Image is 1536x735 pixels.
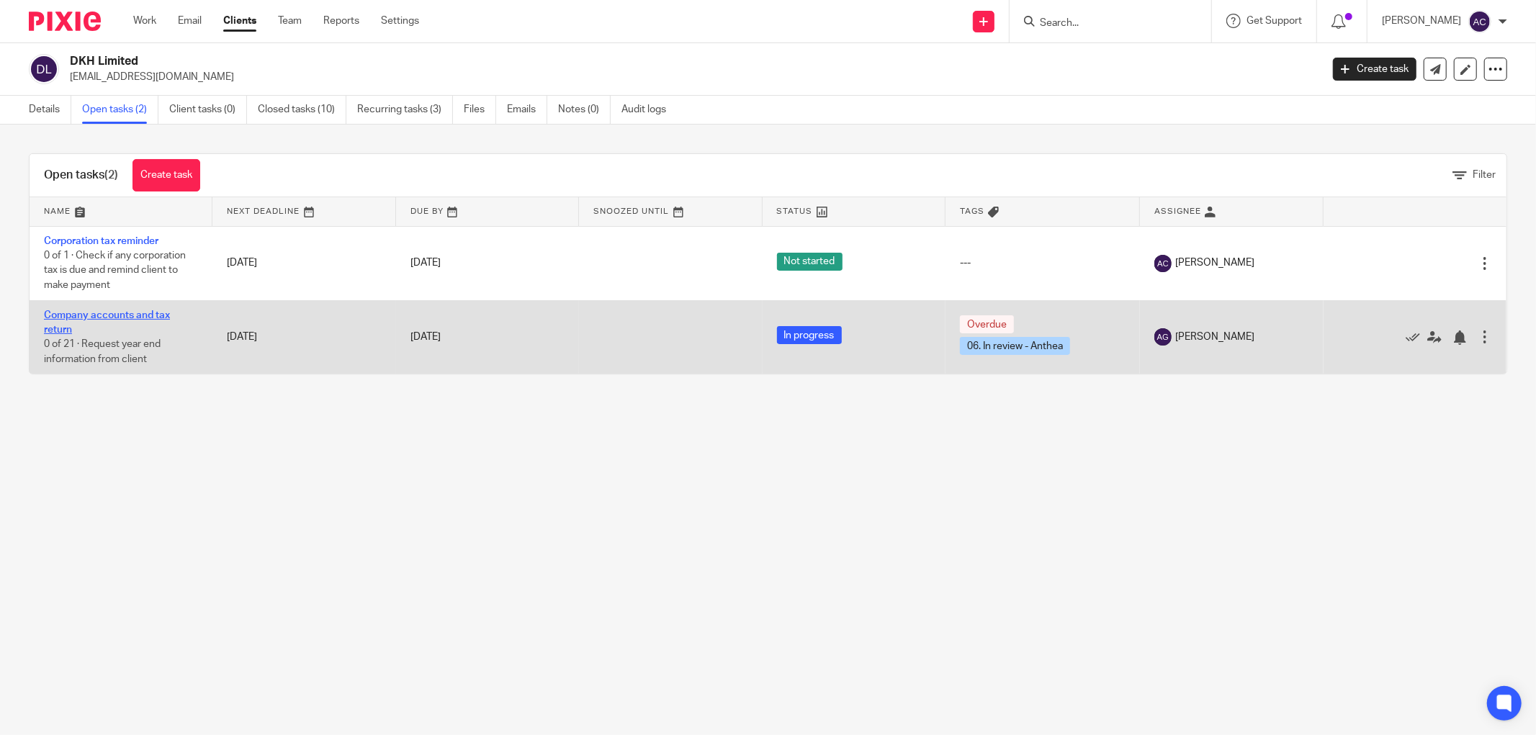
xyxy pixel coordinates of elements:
[323,14,359,28] a: Reports
[133,14,156,28] a: Work
[258,96,346,124] a: Closed tasks (10)
[44,310,170,335] a: Company accounts and tax return
[381,14,419,28] a: Settings
[178,14,202,28] a: Email
[29,96,71,124] a: Details
[44,251,186,290] span: 0 of 1 · Check if any corporation tax is due and remind client to make payment
[1175,330,1254,344] span: [PERSON_NAME]
[464,96,496,124] a: Files
[82,96,158,124] a: Open tasks (2)
[29,12,101,31] img: Pixie
[1468,10,1491,33] img: svg%3E
[1333,58,1416,81] a: Create task
[960,337,1070,355] span: 06. In review - Anthea
[1154,328,1172,346] img: svg%3E
[410,258,441,268] span: [DATE]
[357,96,453,124] a: Recurring tasks (3)
[44,339,161,364] span: 0 of 21 · Request year end information from client
[507,96,547,124] a: Emails
[212,226,395,300] td: [DATE]
[278,14,302,28] a: Team
[960,207,984,215] span: Tags
[621,96,677,124] a: Audit logs
[410,332,441,342] span: [DATE]
[44,236,158,246] a: Corporation tax reminder
[133,159,200,191] a: Create task
[777,253,843,271] span: Not started
[1382,14,1461,28] p: [PERSON_NAME]
[104,169,118,181] span: (2)
[169,96,247,124] a: Client tasks (0)
[1247,16,1302,26] span: Get Support
[70,70,1311,84] p: [EMAIL_ADDRESS][DOMAIN_NAME]
[1038,17,1168,30] input: Search
[1154,255,1172,272] img: svg%3E
[777,207,813,215] span: Status
[1406,330,1427,344] a: Mark as done
[777,326,842,344] span: In progress
[29,54,59,84] img: svg%3E
[44,168,118,183] h1: Open tasks
[960,256,1126,270] div: ---
[212,300,395,374] td: [DATE]
[1175,256,1254,270] span: [PERSON_NAME]
[593,207,669,215] span: Snoozed Until
[1473,170,1496,180] span: Filter
[960,315,1014,333] span: Overdue
[223,14,256,28] a: Clients
[70,54,1063,69] h2: DKH Limited
[558,96,611,124] a: Notes (0)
